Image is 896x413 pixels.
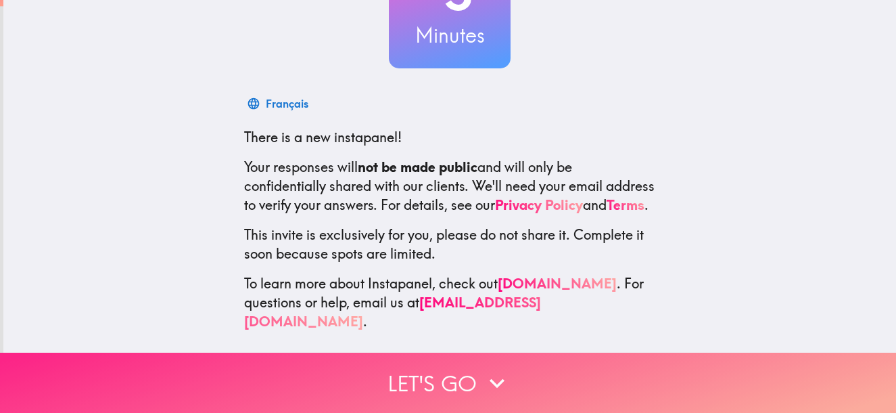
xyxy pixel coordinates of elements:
[358,158,477,175] b: not be made public
[389,21,511,49] h3: Minutes
[266,94,308,113] div: Français
[244,294,541,330] a: [EMAIL_ADDRESS][DOMAIN_NAME]
[495,196,583,213] a: Privacy Policy
[244,90,314,117] button: Français
[607,196,644,213] a: Terms
[244,158,655,215] p: Your responses will and will only be confidentially shared with our clients. We'll need your emai...
[244,274,655,331] p: To learn more about Instapanel, check out . For questions or help, email us at .
[244,225,655,263] p: This invite is exclusively for you, please do not share it. Complete it soon because spots are li...
[498,275,617,292] a: [DOMAIN_NAME]
[244,129,402,146] span: There is a new instapanel!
